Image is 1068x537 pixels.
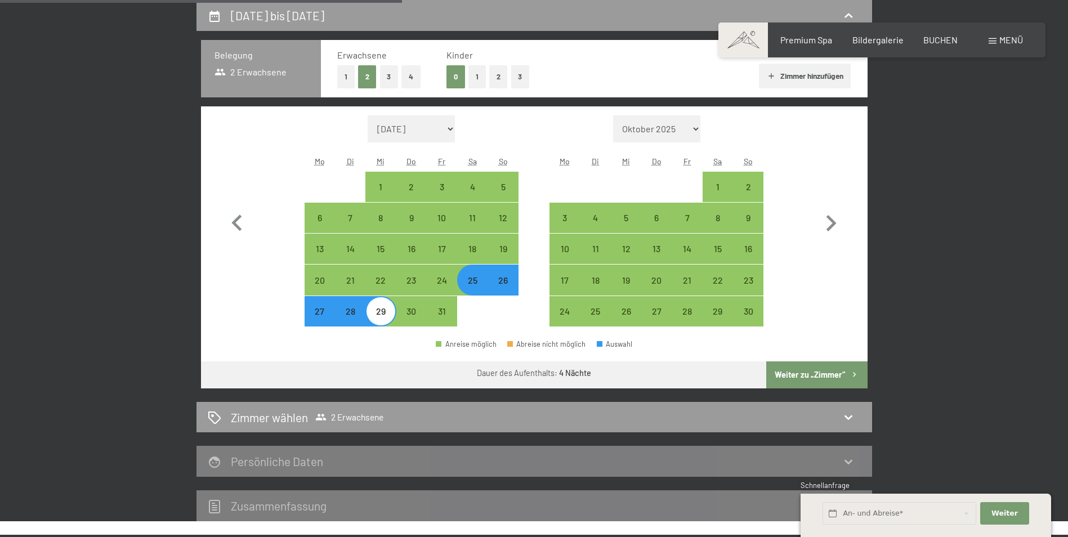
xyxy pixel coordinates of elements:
[336,276,364,304] div: 21
[396,234,427,264] div: Thu Oct 16 2025
[397,276,426,304] div: 23
[367,276,395,304] div: 22
[458,276,486,304] div: 25
[457,172,488,202] div: Anreise möglich
[315,156,325,166] abbr: Montag
[549,296,580,326] div: Mon Nov 24 2025
[582,307,610,335] div: 25
[549,203,580,233] div: Mon Nov 03 2025
[580,203,611,233] div: Anreise möglich
[365,296,396,326] div: Wed Oct 29 2025
[642,244,671,272] div: 13
[642,307,671,335] div: 27
[549,234,580,264] div: Mon Nov 10 2025
[396,265,427,295] div: Anreise möglich
[305,234,335,264] div: Mon Oct 13 2025
[438,156,445,166] abbr: Freitag
[672,265,702,295] div: Anreise möglich
[488,234,518,264] div: Anreise möglich
[489,182,517,211] div: 5
[396,234,427,264] div: Anreise möglich
[457,234,488,264] div: Sat Oct 18 2025
[733,234,763,264] div: Sun Nov 16 2025
[611,296,641,326] div: Wed Nov 26 2025
[397,182,426,211] div: 2
[428,276,456,304] div: 24
[852,34,904,45] span: Bildergalerie
[641,265,672,295] div: Thu Nov 20 2025
[734,213,762,241] div: 9
[672,203,702,233] div: Anreise möglich
[612,244,640,272] div: 12
[815,115,847,327] button: Nächster Monat
[641,296,672,326] div: Anreise möglich
[231,499,327,513] h2: Zusammen­fassung
[611,203,641,233] div: Wed Nov 05 2025
[611,296,641,326] div: Anreise möglich
[305,203,335,233] div: Mon Oct 06 2025
[427,203,457,233] div: Fri Oct 10 2025
[365,234,396,264] div: Anreise möglich
[468,65,486,88] button: 1
[427,265,457,295] div: Anreise möglich
[396,172,427,202] div: Thu Oct 02 2025
[335,203,365,233] div: Anreise möglich
[377,156,385,166] abbr: Mittwoch
[611,203,641,233] div: Anreise möglich
[733,172,763,202] div: Anreise möglich
[580,296,611,326] div: Anreise möglich
[367,307,395,335] div: 29
[427,172,457,202] div: Anreise möglich
[582,276,610,304] div: 18
[221,115,253,327] button: Vorheriger Monat
[704,213,732,241] div: 8
[365,203,396,233] div: Wed Oct 08 2025
[427,296,457,326] div: Fri Oct 31 2025
[703,296,733,326] div: Sat Nov 29 2025
[551,213,579,241] div: 3
[365,172,396,202] div: Wed Oct 01 2025
[551,244,579,272] div: 10
[559,368,591,378] b: 4 Nächte
[315,411,383,423] span: 2 Erwachsene
[923,34,958,45] a: BUCHEN
[428,307,456,335] div: 31
[401,65,421,88] button: 4
[560,156,570,166] abbr: Montag
[427,203,457,233] div: Anreise möglich
[611,265,641,295] div: Anreise möglich
[436,341,497,348] div: Anreise möglich
[549,265,580,295] div: Anreise möglich
[733,203,763,233] div: Sun Nov 09 2025
[549,296,580,326] div: Anreise möglich
[499,156,508,166] abbr: Sonntag
[641,203,672,233] div: Anreise möglich
[396,203,427,233] div: Thu Oct 09 2025
[488,203,518,233] div: Anreise möglich
[641,296,672,326] div: Thu Nov 27 2025
[801,481,850,490] span: Schnellanfrage
[580,234,611,264] div: Tue Nov 11 2025
[703,296,733,326] div: Anreise möglich
[611,234,641,264] div: Anreise möglich
[672,296,702,326] div: Fri Nov 28 2025
[683,156,691,166] abbr: Freitag
[396,296,427,326] div: Anreise möglich
[428,244,456,272] div: 17
[704,244,732,272] div: 15
[396,172,427,202] div: Anreise möglich
[673,276,701,304] div: 21
[396,296,427,326] div: Thu Oct 30 2025
[396,203,427,233] div: Anreise möglich
[428,213,456,241] div: 10
[703,265,733,295] div: Sat Nov 22 2025
[672,296,702,326] div: Anreise möglich
[507,341,586,348] div: Abreise nicht möglich
[488,172,518,202] div: Sun Oct 05 2025
[580,265,611,295] div: Anreise möglich
[335,234,365,264] div: Anreise möglich
[652,156,662,166] abbr: Donnerstag
[337,50,387,60] span: Erwachsene
[611,265,641,295] div: Wed Nov 19 2025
